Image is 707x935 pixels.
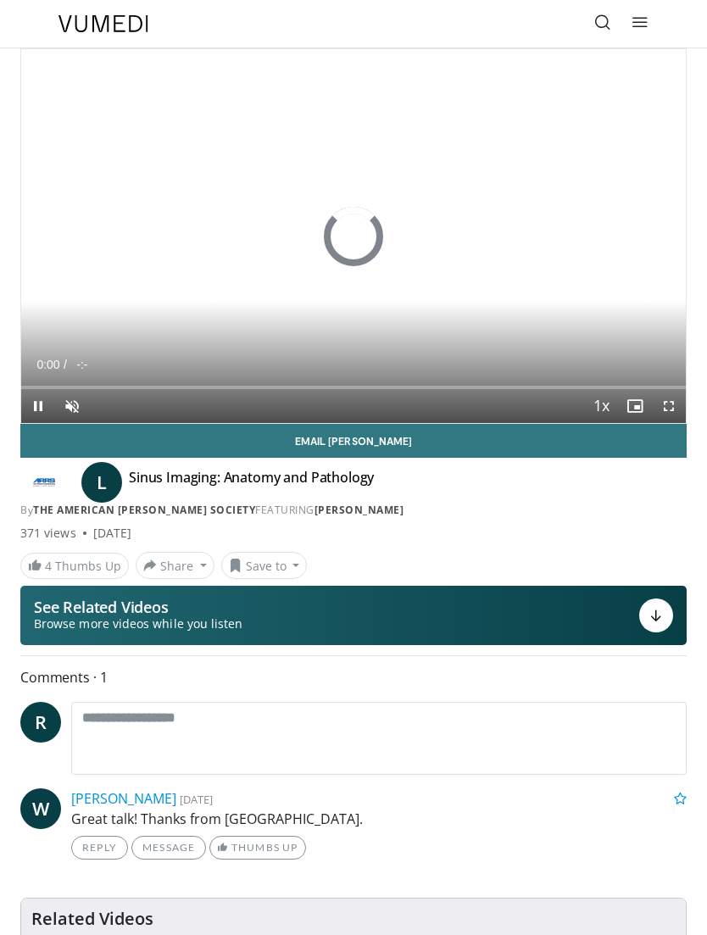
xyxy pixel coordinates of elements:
[315,503,404,517] a: [PERSON_NAME]
[71,809,687,829] p: Great talk! Thanks from [GEOGRAPHIC_DATA].
[36,358,59,371] span: 0:00
[221,552,308,579] button: Save to
[45,558,52,574] span: 4
[93,525,131,542] div: [DATE]
[20,503,687,518] div: By FEATURING
[55,389,89,423] button: Unmute
[129,469,374,496] h4: Sinus Imaging: Anatomy and Pathology
[33,503,255,517] a: The American [PERSON_NAME] Society
[209,836,305,860] a: Thumbs Up
[21,49,686,423] video-js: Video Player
[20,469,68,496] img: The American Roentgen Ray Society
[652,389,686,423] button: Fullscreen
[71,789,176,808] a: [PERSON_NAME]
[20,702,61,743] a: R
[584,389,618,423] button: Playback Rate
[20,586,687,645] button: See Related Videos Browse more videos while you listen
[131,836,206,860] a: Message
[21,389,55,423] button: Pause
[76,358,87,371] span: -:-
[20,788,61,829] a: W
[180,792,213,807] small: [DATE]
[31,909,153,929] h4: Related Videos
[20,525,76,542] span: 371 views
[136,552,214,579] button: Share
[20,553,129,579] a: 4 Thumbs Up
[34,615,242,632] span: Browse more videos while you listen
[20,666,687,688] span: Comments 1
[34,598,242,615] p: See Related Videos
[81,462,122,503] a: L
[21,386,686,389] div: Progress Bar
[64,358,67,371] span: /
[618,389,652,423] button: Enable picture-in-picture mode
[58,15,148,32] img: VuMedi Logo
[71,836,128,860] a: Reply
[20,424,687,458] a: Email [PERSON_NAME]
